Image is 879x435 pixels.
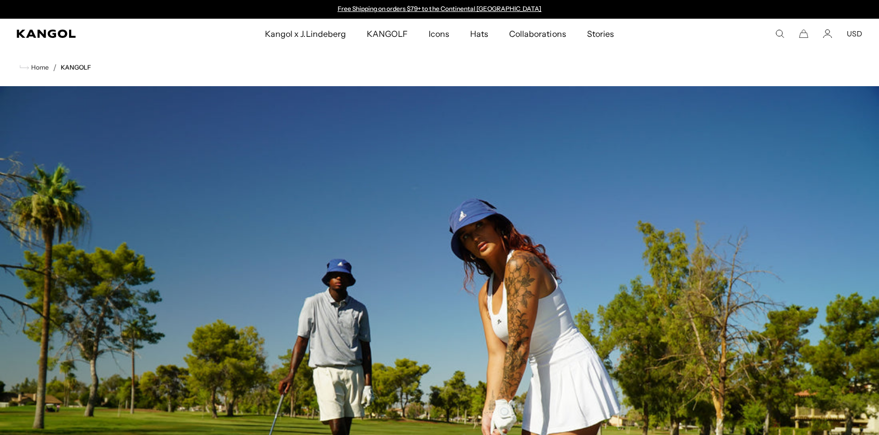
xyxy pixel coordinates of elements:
button: USD [847,29,862,38]
li: / [49,61,57,74]
span: Home [29,64,49,71]
a: Icons [418,19,460,49]
div: 1 of 2 [332,5,547,13]
a: Free Shipping on orders $79+ to the Continental [GEOGRAPHIC_DATA] [338,5,542,12]
slideshow-component: Announcement bar [332,5,547,13]
button: Cart [799,29,808,38]
span: Hats [470,19,488,49]
a: KANGOLF [61,64,91,71]
a: Kangol [17,30,175,38]
a: Hats [460,19,499,49]
a: Stories [577,19,624,49]
span: Collaborations [509,19,566,49]
a: KANGOLF [356,19,418,49]
span: Icons [429,19,449,49]
a: Account [823,29,832,38]
a: Home [20,63,49,72]
summary: Search here [775,29,784,38]
div: Announcement [332,5,547,13]
a: Collaborations [499,19,576,49]
span: Stories [587,19,614,49]
span: Kangol x J.Lindeberg [265,19,346,49]
span: KANGOLF [367,19,408,49]
a: Kangol x J.Lindeberg [255,19,356,49]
